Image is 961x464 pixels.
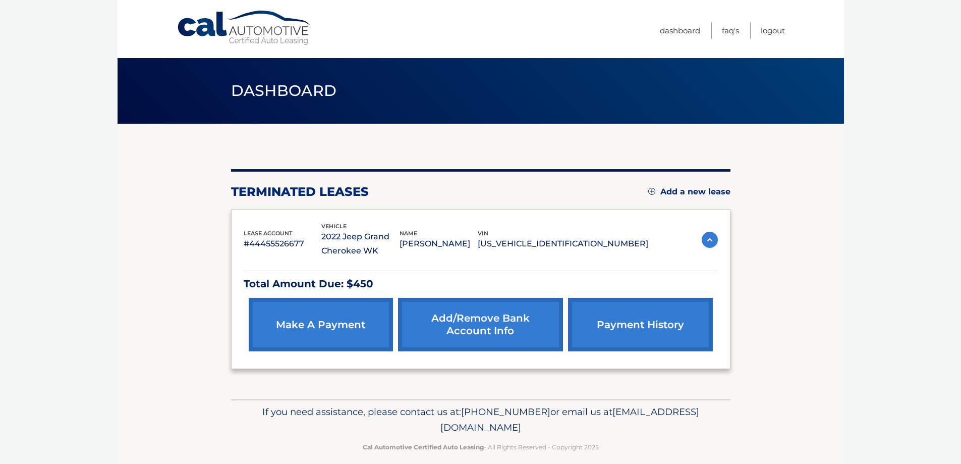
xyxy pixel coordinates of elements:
[244,237,322,251] p: #44455526677
[398,298,563,351] a: Add/Remove bank account info
[648,187,730,197] a: Add a new lease
[238,404,724,436] p: If you need assistance, please contact us at: or email us at
[249,298,393,351] a: make a payment
[461,406,550,418] span: [PHONE_NUMBER]
[321,223,347,230] span: vehicle
[648,188,655,195] img: add.svg
[478,230,488,237] span: vin
[238,442,724,452] p: - All Rights Reserved - Copyright 2025
[722,22,739,39] a: FAQ's
[478,237,648,251] p: [US_VEHICLE_IDENTIFICATION_NUMBER]
[660,22,700,39] a: Dashboard
[244,230,293,237] span: lease account
[761,22,785,39] a: Logout
[244,275,718,293] p: Total Amount Due: $450
[231,184,369,199] h2: terminated leases
[177,10,313,46] a: Cal Automotive
[702,232,718,248] img: accordion-active.svg
[400,230,417,237] span: name
[321,230,400,258] p: 2022 Jeep Grand Cherokee WK
[400,237,478,251] p: [PERSON_NAME]
[568,298,712,351] a: payment history
[231,81,337,100] span: Dashboard
[363,443,484,451] strong: Cal Automotive Certified Auto Leasing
